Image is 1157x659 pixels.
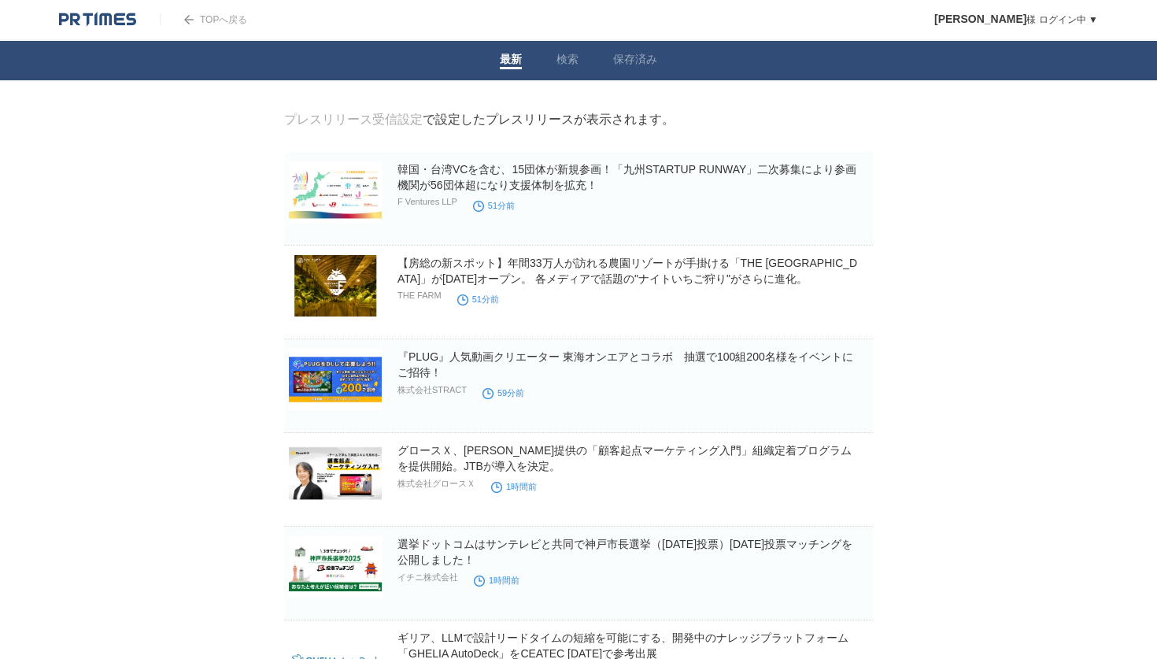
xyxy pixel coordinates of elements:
[397,444,852,472] a: グロースＸ、[PERSON_NAME]提供の「顧客起点マーケティング入門」組織定着プログラムを提供開始。JTBが導入を決定。
[482,388,524,398] time: 59分前
[613,53,657,69] a: 保存済み
[289,349,382,410] img: 『PLUG』人気動画クリエーター 東海オンエアとコラボ 抽選で100組200名様をイベントにご招待！
[934,13,1026,25] span: [PERSON_NAME]
[491,482,537,491] time: 1時間前
[184,15,194,24] img: arrow.png
[473,201,515,210] time: 51分前
[284,112,675,128] div: で設定したプレスリリースが表示されます。
[397,478,475,490] p: 株式会社グロースＸ
[397,538,852,566] a: 選挙ドットコムはサンテレビと共同で神戸市長選挙（[DATE]投票）[DATE]投票マッチングを公開しました！
[289,161,382,223] img: 韓国・台湾VCを含む、15団体が新規参画！「九州STARTUP RUNWAY」二次募集により参画機関が56団体超になり支援体制を拡充！
[397,163,856,191] a: 韓国・台湾VCを含む、15団体が新規参画！「九州STARTUP RUNWAY」二次募集により参画機関が56団体超になり支援体制を拡充！
[160,14,247,25] a: TOPへ戻る
[397,572,458,583] p: イチニ株式会社
[289,255,382,317] img: 【房総の新スポット】年間33万人が訪れる農園リゾートが手掛ける「THE FARM星空いちご園」が2025年12月13日（土）オープン。 各メディアで話題の"ナイトいちご狩り"がさらに進化。
[397,257,857,285] a: 【房総の新スポット】年間33万人が訪れる農園リゾートが手掛ける「THE [GEOGRAPHIC_DATA]」が[DATE]オープン。 各メディアで話題の"ナイトいちご狩り"がさらに進化。
[59,12,136,28] img: logo.png
[397,197,457,206] p: F Ventures LLP
[397,291,442,300] p: THE FARM
[397,350,853,379] a: 『PLUG』人気動画クリエーター 東海オンエアとコラボ 抽選で100組200名様をイベントにご招待！
[289,442,382,504] img: グロースＸ、西口一希氏提供の「顧客起点マーケティング入門」組織定着プログラムを提供開始。JTBが導入を決定。
[474,576,519,585] time: 1時間前
[457,294,499,304] time: 51分前
[934,14,1098,25] a: [PERSON_NAME]様 ログイン中 ▼
[397,384,467,396] p: 株式会社STRACT
[556,53,578,69] a: 検索
[289,536,382,598] img: 選挙ドットコムはサンテレビと共同で神戸市長選挙（10月26日投票）2025投票マッチングを公開しました！
[500,53,522,69] a: 最新
[284,113,423,126] a: プレスリリース受信設定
